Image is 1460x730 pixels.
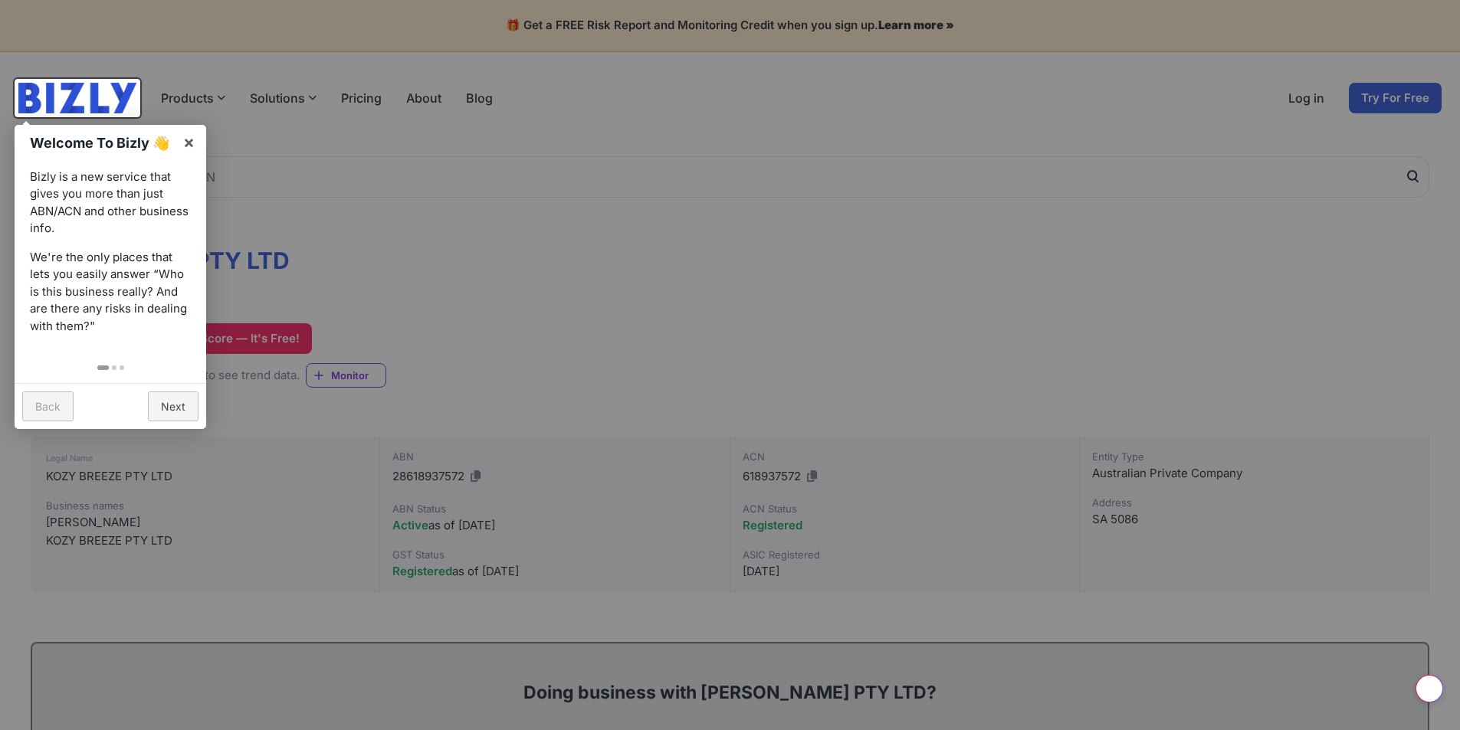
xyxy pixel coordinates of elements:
[172,125,206,159] a: ×
[30,249,191,336] p: We're the only places that lets you easily answer “Who is this business really? And are there any...
[148,391,198,421] a: Next
[30,169,191,237] p: Bizly is a new service that gives you more than just ABN/ACN and other business info.
[22,391,74,421] a: Back
[30,133,175,153] h1: Welcome To Bizly 👋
